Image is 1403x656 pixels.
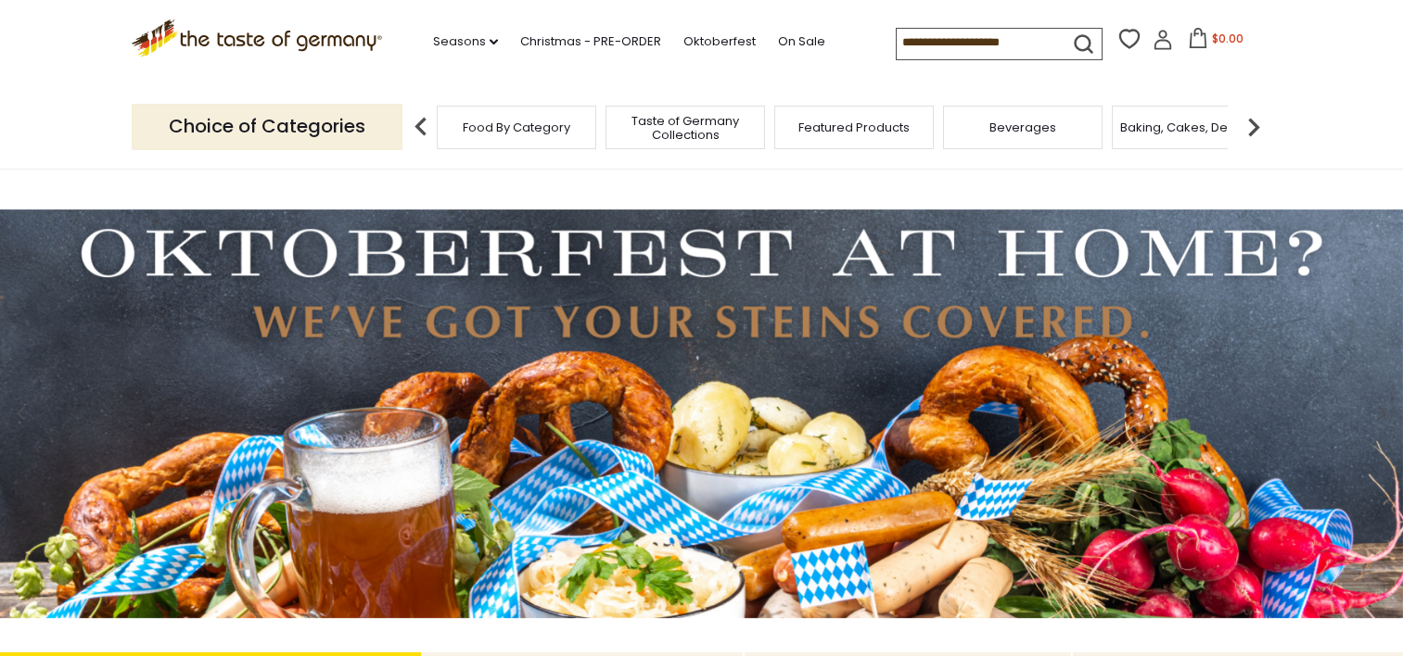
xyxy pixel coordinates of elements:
a: Seasons [433,32,498,52]
a: Taste of Germany Collections [611,114,759,142]
a: Christmas - PRE-ORDER [520,32,661,52]
p: Choice of Categories [132,104,402,149]
img: previous arrow [402,108,440,145]
a: Baking, Cakes, Desserts [1120,120,1264,134]
a: On Sale [778,32,825,52]
a: Oktoberfest [683,32,756,52]
img: next arrow [1235,108,1272,145]
a: Food By Category [463,120,570,134]
button: $0.00 [1177,28,1256,56]
a: Featured Products [798,120,910,134]
a: Beverages [989,120,1056,134]
span: $0.00 [1212,31,1244,46]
